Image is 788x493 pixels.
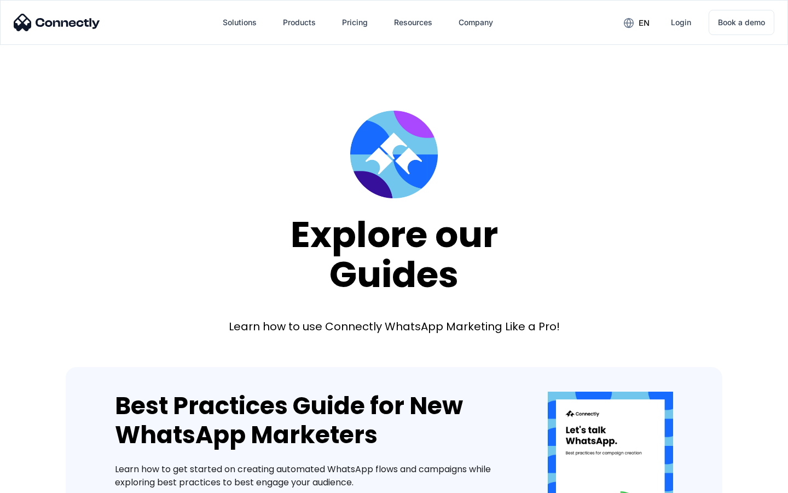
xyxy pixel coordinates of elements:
[115,392,515,450] div: Best Practices Guide for New WhatsApp Marketers
[662,9,700,36] a: Login
[14,14,100,31] img: Connectly Logo
[639,15,650,31] div: en
[671,15,691,30] div: Login
[394,15,432,30] div: Resources
[459,15,493,30] div: Company
[229,319,560,334] div: Learn how to use Connectly WhatsApp Marketing Like a Pro!
[223,15,257,30] div: Solutions
[342,15,368,30] div: Pricing
[115,463,515,489] div: Learn how to get started on creating automated WhatsApp flows and campaigns while exploring best ...
[333,9,376,36] a: Pricing
[11,474,66,489] aside: Language selected: English
[22,474,66,489] ul: Language list
[709,10,774,35] a: Book a demo
[291,215,498,294] div: Explore our Guides
[283,15,316,30] div: Products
